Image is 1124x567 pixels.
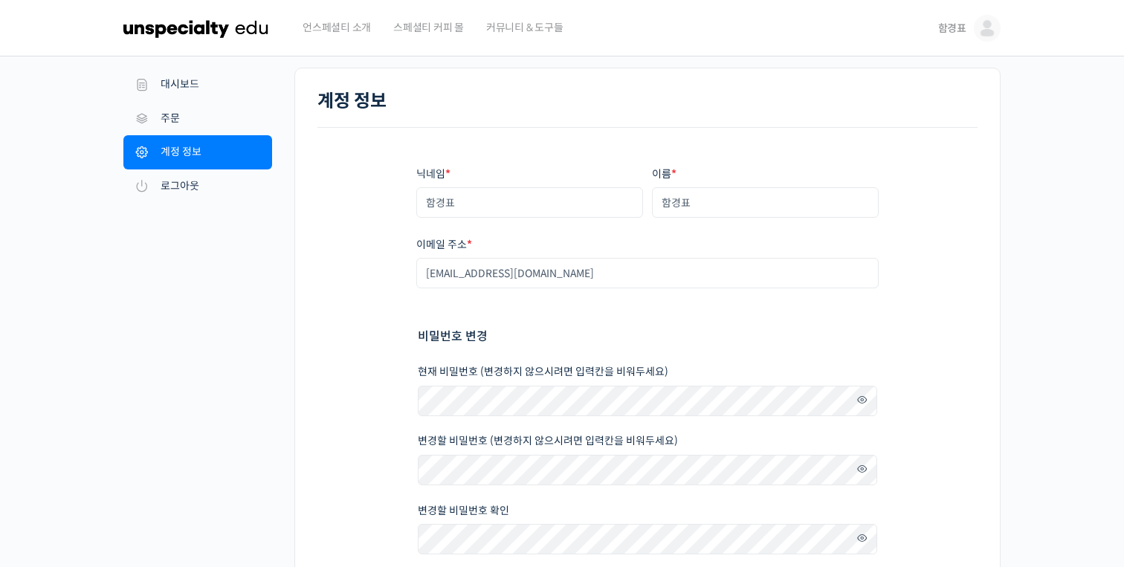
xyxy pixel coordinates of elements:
[418,435,877,447] label: 변경할 비밀번호 (변경하지 않으시려면 입력칸을 비워두세요)
[123,135,272,169] a: 계정 정보
[418,505,877,516] label: 변경할 비밀번호 확인
[317,91,978,112] h2: 계정 정보
[418,366,877,378] label: 현재 비밀번호 (변경하지 않으시려면 입력칸을 비워두세요)
[123,169,272,204] a: 로그아웃
[938,22,966,35] span: 함경표
[123,102,272,136] a: 주문
[416,169,643,180] label: 닉네임
[123,68,272,102] a: 대시보드
[652,187,879,218] input: 이름
[418,326,488,346] legend: 비밀번호 변경
[416,258,879,288] input: 이메일 주소
[416,239,879,250] label: 이메일 주소
[416,187,643,218] input: 닉네임
[652,169,879,180] label: 이름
